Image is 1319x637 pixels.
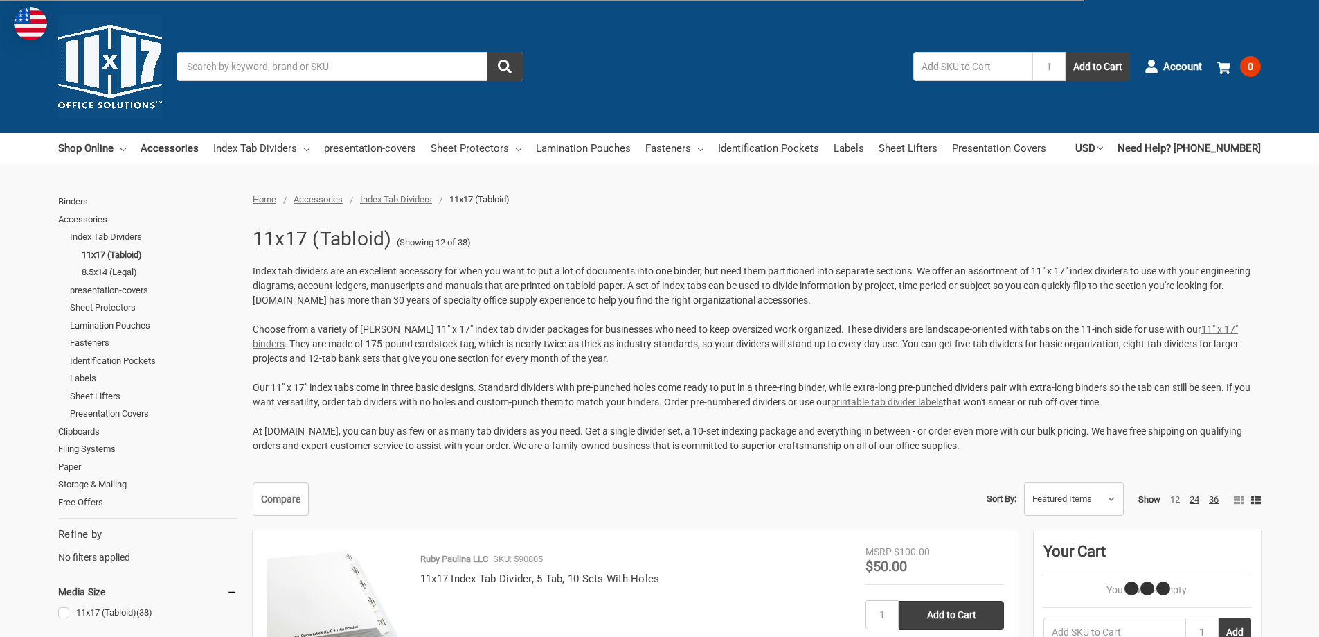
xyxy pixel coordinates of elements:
[1066,52,1130,81] button: Add to Cart
[58,211,237,229] a: Accessories
[253,322,1261,366] p: Choose from a variety of [PERSON_NAME] 11" x 17" index tab divider packages for businesses who ne...
[1145,49,1202,85] a: Account
[831,396,943,408] a: printable tab divider labels
[987,489,1016,509] label: Sort By:
[177,52,523,81] input: Search by keyword, brand or SKU
[1209,494,1219,505] a: 36
[1170,494,1180,505] a: 12
[70,352,237,370] a: Identification Pockets
[70,387,237,405] a: Sheet Lifters
[58,423,237,441] a: Clipboards
[213,133,309,164] a: Index Tab Dividers
[536,133,631,164] a: Lamination Pouches
[70,317,237,335] a: Lamination Pouches
[70,281,237,299] a: presentation-covers
[82,263,237,281] a: 8.5x14 (Legal)
[913,52,1032,81] input: Add SKU to Cart
[865,558,907,575] span: $50.00
[294,194,343,204] a: Accessories
[1075,133,1103,164] a: USD
[834,133,864,164] a: Labels
[253,482,309,516] a: Compare
[58,15,162,119] img: 11x17.com
[952,133,1046,164] a: Presentation Covers
[397,236,471,250] span: (Showing 12 of 38)
[70,405,237,423] a: Presentation Covers
[82,246,237,264] a: 11x17 (Tabloid)
[718,133,819,164] a: Identification Pockets
[58,604,237,622] a: 11x17 (Tabloid)
[253,381,1261,410] p: Our 11" x 17" index tabs come in three basic designs. Standard dividers with pre-punched holes co...
[14,7,47,40] img: duty and tax information for United States
[420,573,660,585] a: 11x17 Index Tab Divider, 5 Tab, 10 Sets With Holes
[1043,540,1251,573] div: Your Cart
[1043,583,1251,597] p: Your Cart Is Empty.
[1138,494,1160,505] span: Show
[1190,494,1199,505] a: 24
[253,424,1261,453] p: At [DOMAIN_NAME], you can buy as few or as many tab dividers as you need. Get a single divider se...
[58,494,237,512] a: Free Offers
[58,475,237,494] a: Storage & Mailing
[431,133,521,164] a: Sheet Protectors
[70,334,237,352] a: Fasteners
[645,133,703,164] a: Fasteners
[58,133,126,164] a: Shop Online
[58,527,237,543] h5: Refine by
[899,601,1004,630] input: Add to Cart
[70,228,237,246] a: Index Tab Dividers
[136,607,152,618] span: (38)
[324,133,416,164] a: presentation-covers
[865,545,892,559] div: MSRP
[70,299,237,317] a: Sheet Protectors
[58,527,237,564] div: No filters applied
[58,584,237,600] h5: Media Size
[58,458,237,476] a: Paper
[894,546,930,557] span: $100.00
[1240,56,1261,77] span: 0
[58,193,237,211] a: Binders
[1163,59,1202,75] span: Account
[253,221,392,257] h1: 11x17 (Tabloid)
[879,133,937,164] a: Sheet Lifters
[70,369,237,387] a: Labels
[253,194,276,204] a: Home
[449,194,510,204] span: 11x17 (Tabloid)
[1217,49,1261,85] a: 0
[493,552,543,566] p: SKU: 590805
[253,264,1261,308] p: Index tab dividers are an excellent accessory for when you want to put a lot of documents into on...
[420,552,488,566] p: Ruby Paulina LLC
[141,133,199,164] a: Accessories
[58,440,237,458] a: Filing Systems
[1118,133,1261,164] a: Need Help? [PHONE_NUMBER]
[360,194,432,204] a: Index Tab Dividers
